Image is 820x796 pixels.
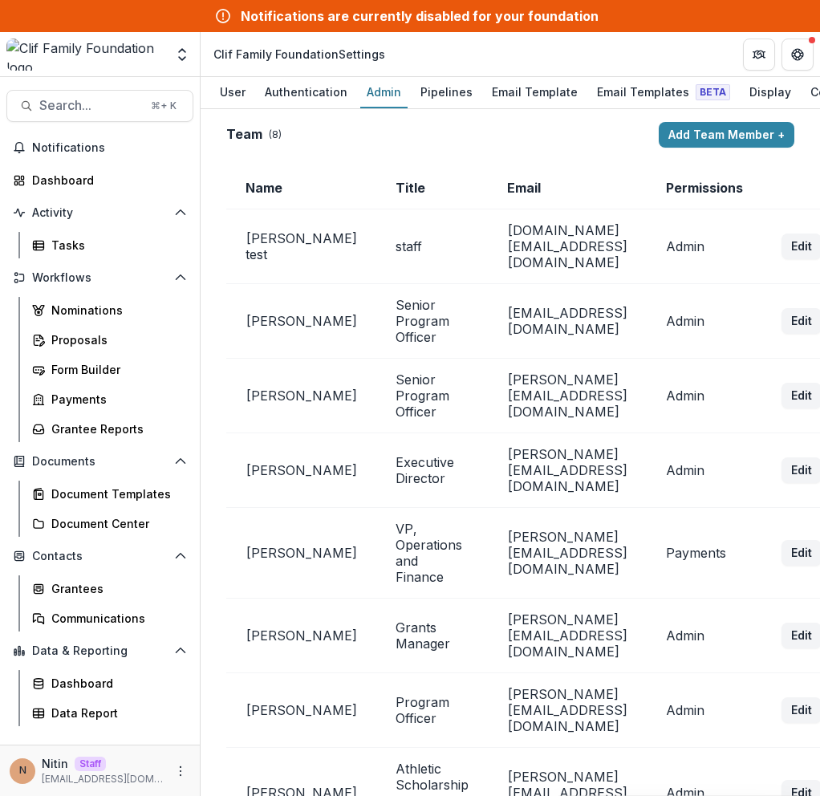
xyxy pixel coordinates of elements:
p: Nitin [42,755,68,772]
td: staff [376,209,488,284]
button: Open entity switcher [171,39,193,71]
div: Data Report [51,705,181,721]
div: Email Templates [591,80,737,104]
td: [PERSON_NAME] [226,508,376,599]
span: Beta [696,84,730,100]
a: Proposals [26,327,193,353]
div: Pipelines [414,80,479,104]
td: Admin [647,359,762,433]
a: Communications [26,605,193,632]
div: Dashboard [32,172,181,189]
div: Communications [51,610,181,627]
button: Open Contacts [6,543,193,569]
button: More [171,761,190,781]
td: [PERSON_NAME] [226,284,376,359]
button: Open Documents [6,449,193,474]
span: Notifications [32,141,187,155]
td: Senior Program Officer [376,284,488,359]
td: [PERSON_NAME] test [226,209,376,284]
a: User [213,77,252,108]
td: [DOMAIN_NAME][EMAIL_ADDRESS][DOMAIN_NAME] [488,209,647,284]
a: Tasks [26,232,193,258]
button: Get Help [781,39,814,71]
td: [PERSON_NAME] [226,359,376,433]
div: Proposals [51,331,181,348]
button: Notifications [6,135,193,160]
span: Documents [32,455,168,469]
span: Activity [32,206,168,220]
a: Form Builder [26,356,193,383]
td: [PERSON_NAME] [226,673,376,748]
div: Nitin [19,766,26,776]
a: Grantees [26,575,193,602]
a: Email Template [485,77,584,108]
span: Search... [39,98,141,113]
div: Nominations [51,302,181,319]
a: Data Report [26,700,193,726]
a: Display [743,77,798,108]
div: Payments [51,391,181,408]
div: ⌘ + K [148,97,180,115]
div: Clif Family Foundation Settings [213,46,385,63]
span: Data & Reporting [32,644,168,658]
span: Workflows [32,271,168,285]
a: Document Center [26,510,193,537]
div: Notifications are currently disabled for your foundation [241,6,599,26]
img: Clif Family Foundation logo [6,39,164,71]
a: Email Templates Beta [591,77,737,108]
td: Executive Director [376,433,488,508]
td: [PERSON_NAME][EMAIL_ADDRESS][DOMAIN_NAME] [488,673,647,748]
div: Display [743,80,798,104]
button: Partners [743,39,775,71]
div: Authentication [258,80,354,104]
td: Grants Manager [376,599,488,673]
button: Open Workflows [6,265,193,290]
h2: Team [226,127,262,142]
div: Grantee Reports [51,420,181,437]
a: Document Templates [26,481,193,507]
div: Admin [360,80,408,104]
p: Staff [75,757,106,771]
a: Authentication [258,77,354,108]
div: User [213,80,252,104]
td: Admin [647,673,762,748]
a: Grantee Reports [26,416,193,442]
td: Payments [647,508,762,599]
a: Pipelines [414,77,479,108]
button: Open Data & Reporting [6,638,193,664]
td: Admin [647,433,762,508]
td: Name [226,167,376,209]
td: Program Officer [376,673,488,748]
td: [PERSON_NAME][EMAIL_ADDRESS][DOMAIN_NAME] [488,599,647,673]
td: Email [488,167,647,209]
div: Form Builder [51,361,181,378]
p: ( 8 ) [269,128,282,142]
td: [PERSON_NAME] [226,599,376,673]
a: Dashboard [26,670,193,696]
div: Dashboard [51,675,181,692]
div: Email Template [485,80,584,104]
a: Admin [360,77,408,108]
td: [PERSON_NAME][EMAIL_ADDRESS][DOMAIN_NAME] [488,359,647,433]
div: Document Center [51,515,181,532]
a: Nominations [26,297,193,323]
td: Permissions [647,167,762,209]
td: [PERSON_NAME] [226,433,376,508]
div: Tasks [51,237,181,254]
td: VP, Operations and Finance [376,508,488,599]
nav: breadcrumb [207,43,392,66]
td: [EMAIL_ADDRESS][DOMAIN_NAME] [488,284,647,359]
td: [PERSON_NAME][EMAIL_ADDRESS][DOMAIN_NAME] [488,433,647,508]
td: Senior Program Officer [376,359,488,433]
div: Grantees [51,580,181,597]
a: Payments [26,386,193,412]
td: Title [376,167,488,209]
td: Admin [647,284,762,359]
button: Open Activity [6,200,193,225]
td: Admin [647,599,762,673]
a: Dashboard [6,167,193,193]
td: Admin [647,209,762,284]
button: Search... [6,90,193,122]
td: [PERSON_NAME][EMAIL_ADDRESS][DOMAIN_NAME] [488,508,647,599]
span: Contacts [32,550,168,563]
